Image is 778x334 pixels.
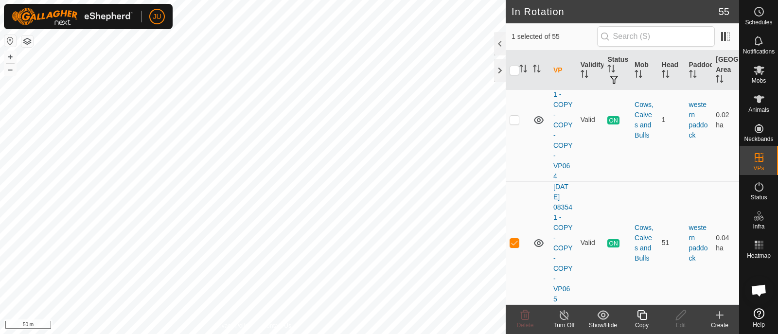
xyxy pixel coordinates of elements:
button: – [4,64,16,75]
span: Mobs [752,78,766,84]
div: Turn Off [545,321,583,330]
div: Cows, Calves and Bulls [635,100,654,141]
span: VPs [753,165,764,171]
span: Status [750,194,767,200]
span: 1 selected of 55 [512,32,597,42]
div: Create [700,321,739,330]
div: Show/Hide [583,321,622,330]
button: Reset Map [4,35,16,47]
a: western paddock [689,224,708,262]
span: Delete [517,322,534,329]
span: Infra [753,224,764,229]
p-sorticon: Activate to sort [716,76,724,84]
h2: In Rotation [512,6,719,18]
span: Schedules [745,19,772,25]
th: VP [549,51,577,90]
td: 51 [658,181,685,304]
a: [DATE] 083541 - COPY - COPY - COPY-VP064 [553,60,573,180]
button: Map Layers [21,35,33,47]
span: Neckbands [744,136,773,142]
p-sorticon: Activate to sort [581,71,588,79]
a: [DATE] 083541 - COPY - COPY - COPY-VP065 [553,183,573,303]
p-sorticon: Activate to sort [519,66,527,74]
span: Heatmap [747,253,771,259]
th: [GEOGRAPHIC_DATA] Area [712,51,739,90]
td: 1 [658,58,685,181]
a: Privacy Policy [214,321,251,330]
a: western paddock [689,101,708,139]
td: Valid [577,181,604,304]
span: 55 [719,4,729,19]
th: Validity [577,51,604,90]
a: Contact Us [263,321,291,330]
span: Help [753,322,765,328]
td: Valid [577,58,604,181]
div: Copy [622,321,661,330]
span: ON [607,116,619,124]
td: 0.04 ha [712,181,739,304]
span: Notifications [743,49,775,54]
div: Cows, Calves and Bulls [635,223,654,264]
span: ON [607,239,619,247]
p-sorticon: Activate to sort [607,66,615,74]
p-sorticon: Activate to sort [533,66,541,74]
a: Help [740,304,778,332]
input: Search (S) [597,26,715,47]
th: Paddock [685,51,712,90]
div: Edit [661,321,700,330]
p-sorticon: Activate to sort [689,71,697,79]
th: Mob [631,51,658,90]
button: + [4,51,16,63]
span: Animals [748,107,769,113]
th: Head [658,51,685,90]
img: Gallagher Logo [12,8,133,25]
th: Status [603,51,631,90]
span: JU [153,12,161,22]
div: Open chat [744,276,774,305]
td: 0.02 ha [712,58,739,181]
p-sorticon: Activate to sort [635,71,642,79]
p-sorticon: Activate to sort [662,71,670,79]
